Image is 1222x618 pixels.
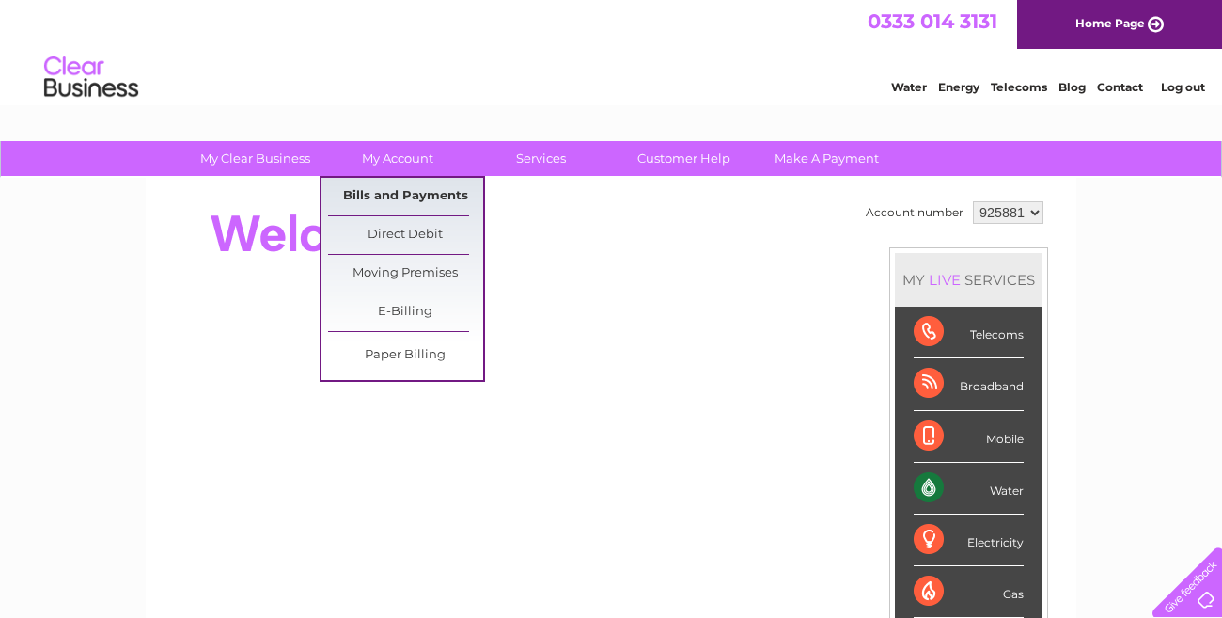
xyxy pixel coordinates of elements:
a: My Clear Business [178,141,333,176]
a: Contact [1097,80,1143,94]
a: Water [891,80,927,94]
img: logo.png [43,49,139,106]
div: Mobile [914,411,1024,463]
a: Bills and Payments [328,178,483,215]
a: Energy [938,80,979,94]
div: Electricity [914,515,1024,566]
a: Customer Help [606,141,761,176]
div: Clear Business is a trading name of Verastar Limited (registered in [GEOGRAPHIC_DATA] No. 3667643... [168,10,1057,91]
div: Broadband [914,358,1024,410]
td: Account number [861,197,968,229]
div: Telecoms [914,307,1024,358]
a: Services [463,141,619,176]
a: Direct Debit [328,216,483,254]
a: Telecoms [991,80,1047,94]
a: Blog [1058,80,1086,94]
a: E-Billing [328,293,483,331]
a: Paper Billing [328,337,483,374]
a: My Account [321,141,476,176]
a: Moving Premises [328,255,483,293]
a: Make A Payment [749,141,904,176]
div: Gas [914,566,1024,618]
div: LIVE [925,271,964,289]
a: Log out [1161,80,1205,94]
div: Water [914,463,1024,515]
a: 0333 014 3131 [868,9,997,33]
div: MY SERVICES [895,253,1042,307]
